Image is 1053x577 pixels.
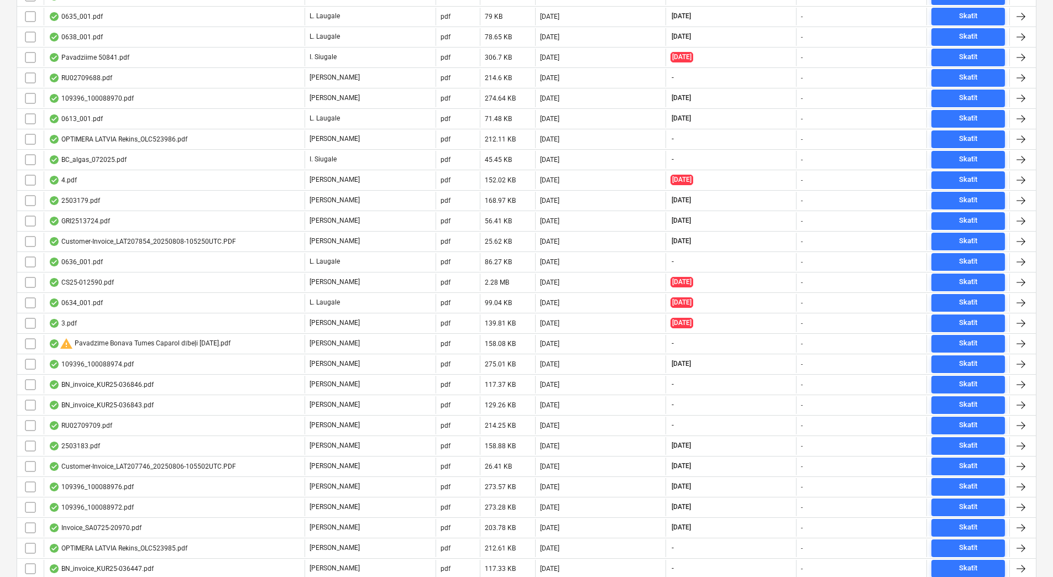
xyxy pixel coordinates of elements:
[49,135,60,144] div: OCR pabeigts
[959,214,978,227] div: Skatīt
[485,74,512,82] div: 214.6 KB
[485,319,516,327] div: 139.81 KB
[485,463,512,470] div: 26.41 KB
[485,95,516,102] div: 274.64 KB
[310,196,360,205] p: [PERSON_NAME]
[49,258,103,266] div: 0636_001.pdf
[485,503,516,511] div: 273.28 KB
[801,135,803,143] div: -
[485,279,509,286] div: 2.28 MB
[49,74,60,82] div: OCR pabeigts
[441,422,450,429] div: pdf
[670,482,692,491] span: [DATE]
[485,401,516,409] div: 129.26 KB
[959,337,978,350] div: Skatīt
[540,524,559,532] div: [DATE]
[310,502,360,512] p: [PERSON_NAME]
[49,114,103,123] div: 0613_001.pdf
[801,463,803,470] div: -
[485,340,516,348] div: 158.08 KB
[670,441,692,450] span: [DATE]
[931,49,1005,66] button: Skatīt
[441,217,450,225] div: pdf
[931,458,1005,475] button: Skatīt
[49,237,60,246] div: OCR pabeigts
[931,90,1005,107] button: Skatīt
[670,277,693,287] span: [DATE]
[441,442,450,450] div: pdf
[540,422,559,429] div: [DATE]
[801,381,803,389] div: -
[310,461,360,471] p: [PERSON_NAME]
[801,74,803,82] div: -
[959,521,978,534] div: Skatīt
[959,30,978,43] div: Skatīt
[310,93,360,103] p: [PERSON_NAME]
[931,478,1005,496] button: Skatīt
[49,176,77,185] div: 4.pdf
[959,501,978,513] div: Skatīt
[670,12,692,21] span: [DATE]
[310,400,360,410] p: [PERSON_NAME]
[49,401,154,410] div: BN_invoice_KUR25-036843.pdf
[931,294,1005,312] button: Skatīt
[49,12,103,21] div: 0635_001.pdf
[540,197,559,204] div: [DATE]
[49,339,60,348] div: OCR pabeigts
[49,176,60,185] div: OCR pabeigts
[670,564,675,573] span: -
[959,112,978,125] div: Skatīt
[959,194,978,207] div: Skatīt
[310,298,340,307] p: L. Laugale
[485,176,516,184] div: 152.02 KB
[931,171,1005,189] button: Skatīt
[310,421,360,430] p: [PERSON_NAME]
[485,422,516,429] div: 214.25 KB
[931,253,1005,271] button: Skatīt
[670,196,692,205] span: [DATE]
[959,317,978,329] div: Skatīt
[49,544,60,553] div: OCR pabeigts
[801,33,803,41] div: -
[441,360,450,368] div: pdf
[540,115,559,123] div: [DATE]
[310,564,360,573] p: [PERSON_NAME]
[540,319,559,327] div: [DATE]
[49,74,112,82] div: RU02709688.pdf
[441,74,450,82] div: pdf
[441,176,450,184] div: pdf
[49,482,60,491] div: OCR pabeigts
[670,237,692,246] span: [DATE]
[540,135,559,143] div: [DATE]
[959,71,978,84] div: Skatīt
[441,54,450,61] div: pdf
[670,380,675,389] span: -
[801,503,803,511] div: -
[959,398,978,411] div: Skatīt
[801,197,803,204] div: -
[959,358,978,370] div: Skatīt
[670,339,675,348] span: -
[931,539,1005,557] button: Skatīt
[310,12,340,21] p: L. Laugale
[485,258,512,266] div: 86.27 KB
[801,238,803,245] div: -
[310,482,360,491] p: [PERSON_NAME]
[441,13,450,20] div: pdf
[49,421,60,430] div: OCR pabeigts
[441,197,450,204] div: pdf
[931,110,1005,128] button: Skatīt
[49,155,127,164] div: BC_algas_072025.pdf
[49,114,60,123] div: OCR pabeigts
[485,381,516,389] div: 117.37 KB
[931,192,1005,209] button: Skatīt
[540,381,559,389] div: [DATE]
[49,155,60,164] div: OCR pabeigts
[931,69,1005,87] button: Skatīt
[540,95,559,102] div: [DATE]
[441,340,450,348] div: pdf
[959,153,978,166] div: Skatīt
[670,134,675,144] span: -
[485,442,516,450] div: 158.88 KB
[959,10,978,23] div: Skatīt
